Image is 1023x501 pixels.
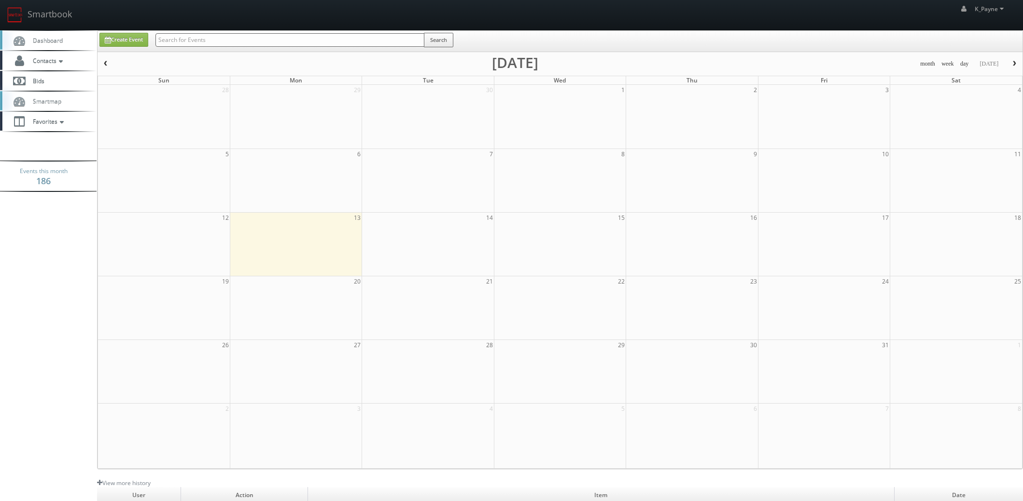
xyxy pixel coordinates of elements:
[158,76,169,84] span: Sun
[353,276,362,286] span: 20
[620,404,626,414] span: 5
[881,276,890,286] span: 24
[952,76,961,84] span: Sat
[28,97,61,105] span: Smartmap
[7,7,23,23] img: smartbook-logo.png
[749,213,758,223] span: 16
[485,276,494,286] span: 21
[1013,276,1022,286] span: 25
[753,85,758,95] span: 2
[485,213,494,223] span: 14
[620,85,626,95] span: 1
[28,36,63,44] span: Dashboard
[1017,340,1022,350] span: 1
[221,85,230,95] span: 28
[938,58,957,70] button: week
[353,85,362,95] span: 29
[356,149,362,159] span: 6
[97,479,151,487] a: View more history
[489,404,494,414] span: 4
[423,76,434,84] span: Tue
[28,77,44,85] span: Bids
[353,340,362,350] span: 27
[821,76,827,84] span: Fri
[687,76,698,84] span: Thu
[617,340,626,350] span: 29
[749,340,758,350] span: 30
[884,404,890,414] span: 7
[489,149,494,159] span: 7
[917,58,939,70] button: month
[1017,85,1022,95] span: 4
[1013,213,1022,223] span: 18
[99,33,148,47] a: Create Event
[221,213,230,223] span: 12
[221,276,230,286] span: 19
[290,76,302,84] span: Mon
[1017,404,1022,414] span: 8
[620,149,626,159] span: 8
[36,175,51,187] strong: 186
[28,56,65,65] span: Contacts
[155,33,424,47] input: Search for Events
[617,213,626,223] span: 15
[554,76,566,84] span: Wed
[356,404,362,414] span: 3
[976,58,1002,70] button: [DATE]
[753,149,758,159] span: 9
[617,276,626,286] span: 22
[1013,149,1022,159] span: 11
[884,85,890,95] span: 3
[485,340,494,350] span: 28
[224,149,230,159] span: 5
[221,340,230,350] span: 26
[881,149,890,159] span: 10
[353,213,362,223] span: 13
[753,404,758,414] span: 6
[881,213,890,223] span: 17
[485,85,494,95] span: 30
[20,166,68,176] span: Events this month
[492,58,538,68] h2: [DATE]
[881,340,890,350] span: 31
[975,5,1007,13] span: K_Payne
[424,33,453,47] button: Search
[749,276,758,286] span: 23
[224,404,230,414] span: 2
[957,58,972,70] button: day
[28,117,66,125] span: Favorites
